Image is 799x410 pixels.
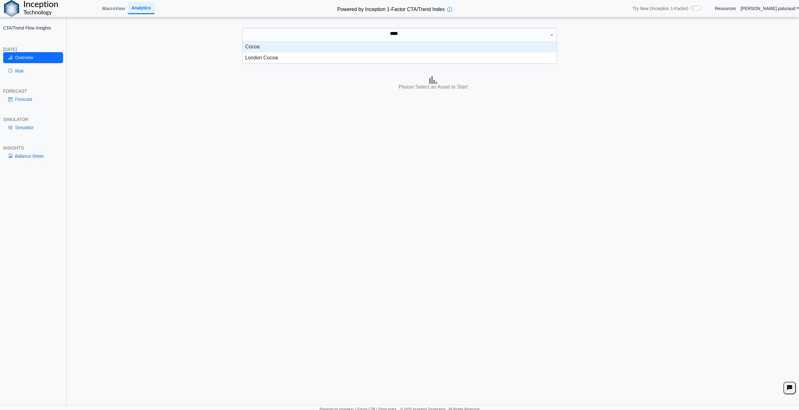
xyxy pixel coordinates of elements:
a: Simulator [3,122,63,133]
a: Overview [3,52,63,63]
a: [PERSON_NAME].paturaud [741,6,799,11]
div: London Cocoa [243,52,557,63]
a: Resources [715,6,736,11]
a: MacroView [100,3,128,14]
a: Balance Sheet [3,151,63,161]
div: Cocoa [243,41,557,52]
h3: Please Select an Asset to Start [69,84,797,90]
h2: Powered by Inception 1-Factor CTA/Trend Index [335,4,447,13]
div: grid [243,41,557,63]
a: Risk [3,66,63,76]
h2: CTA/Trend Flow Insights [3,25,63,31]
span: Try New (Inception 1-Factor) [633,6,688,11]
div: [DATE] [3,46,63,52]
div: FORECAST [3,88,63,94]
h5: Positioning data updated at previous day close; Price and Flow estimates updated intraday (15-min... [71,59,796,63]
a: Forecast [3,94,63,105]
div: SIMULATOR [3,117,63,122]
div: INSIGHTS [3,145,63,151]
img: bar-chart.png [429,76,437,84]
a: Analytics [128,3,155,14]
